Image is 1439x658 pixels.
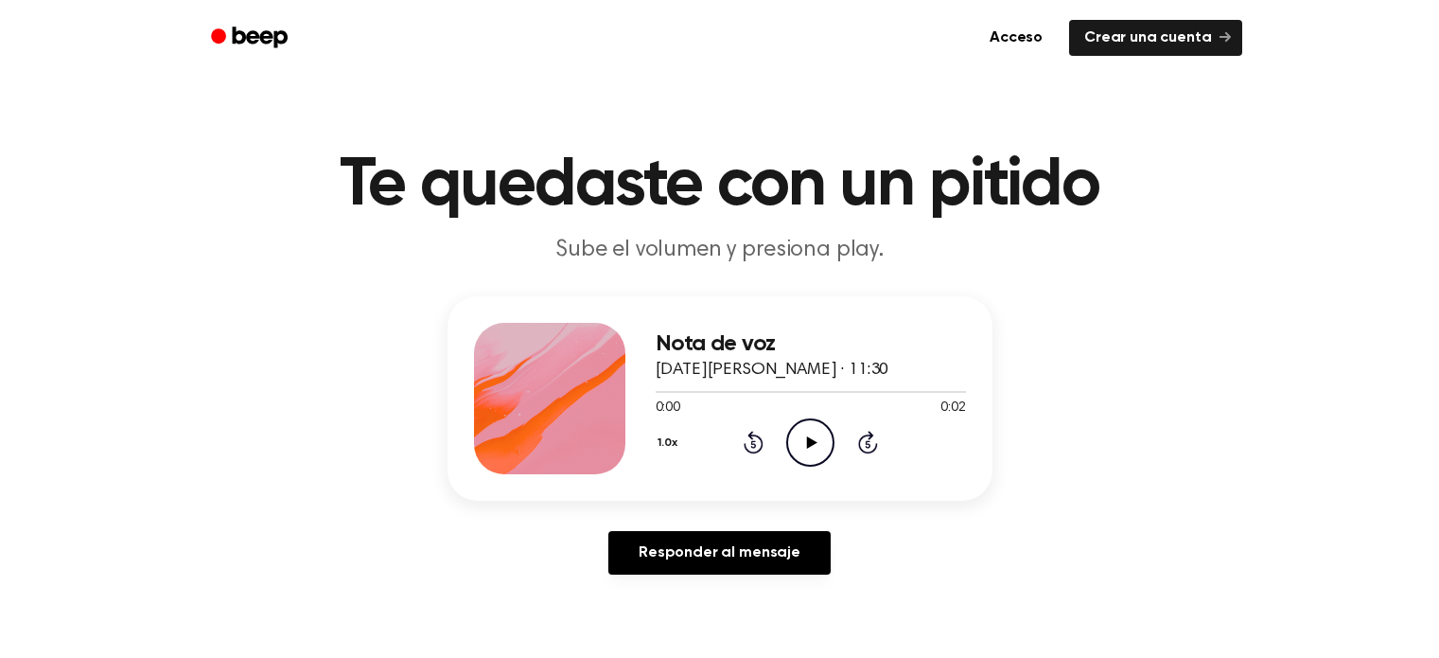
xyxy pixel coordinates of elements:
font: 1.0x [658,437,677,449]
font: Responder al mensaje [639,545,800,560]
font: 0:02 [940,401,965,415]
a: Acceso [974,20,1058,56]
a: Crear una cuenta [1069,20,1241,56]
button: 1.0x [656,427,685,459]
font: Sube el volumen y presiona play. [555,239,884,261]
font: Te quedaste con un pitido [340,151,1099,220]
font: Crear una cuenta [1084,30,1211,45]
font: Nota de voz [656,332,776,355]
font: Acceso [990,30,1043,45]
a: Responder al mensaje [608,531,831,575]
font: [DATE][PERSON_NAME] · 11:30 [656,362,889,379]
a: Bip [198,20,305,57]
font: 0:00 [656,401,680,415]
